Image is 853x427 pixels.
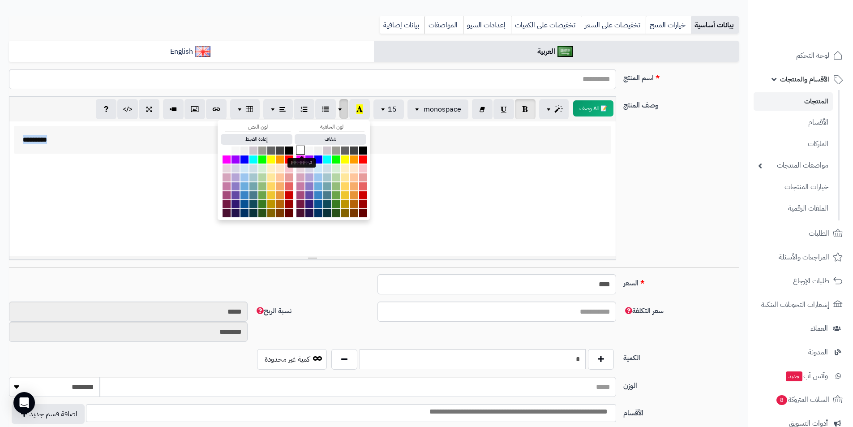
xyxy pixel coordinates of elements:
a: بيانات إضافية [380,16,424,34]
a: English [9,41,374,63]
span: طلبات الإرجاع [793,275,829,287]
button: 📝 AI وصف [573,100,613,116]
button: اضافة قسم جديد [12,404,85,424]
div: لون النص [225,123,291,131]
label: الكمية [620,349,742,363]
span: monospace [424,104,461,115]
img: العربية [557,46,573,57]
a: المراجعات والأسئلة [754,246,848,268]
a: الطلبات [754,223,848,244]
a: مواصفات المنتجات [754,156,833,175]
a: إشعارات التحويلات البنكية [754,294,848,315]
button: 15 [373,99,404,119]
a: لوحة التحكم [754,45,848,66]
a: العملاء [754,318,848,339]
button: إعادة الضبط [221,134,292,145]
a: خيارات المنتج [646,16,691,34]
span: لوحة التحكم [796,49,829,62]
span: العملاء [810,322,828,335]
a: الماركات [754,134,833,154]
button: شفاف [295,134,366,145]
a: المدونة [754,341,848,363]
span: الأقسام والمنتجات [780,73,829,86]
a: إعدادات السيو [463,16,511,34]
img: English [195,46,211,57]
a: وآتس آبجديد [754,365,848,387]
span: الطلبات [809,227,829,240]
span: وآتس آب [785,370,828,382]
div: Open Intercom Messenger [13,392,35,414]
a: العربية [374,41,739,63]
div: لون الخلفية [299,123,364,131]
a: الأقسام [754,113,833,132]
button: monospace [407,99,468,119]
label: اسم المنتج [620,69,742,83]
a: المنتجات [754,92,833,111]
span: جديد [786,371,802,381]
span: سعر التكلفة [623,306,664,316]
label: وصف المنتج [620,96,742,111]
a: الملفات الرقمية [754,199,833,218]
span: المدونة [808,346,828,358]
label: الوزن [620,377,742,391]
a: طلبات الإرجاع [754,270,848,292]
a: بيانات أساسية [691,16,739,34]
a: خيارات المنتجات [754,177,833,197]
span: 8 [776,395,787,405]
a: تخفيضات على السعر [581,16,646,34]
span: المراجعات والأسئلة [779,251,829,263]
a: السلات المتروكة8 [754,389,848,410]
div: #FFFFFF [287,158,315,168]
span: السلات المتروكة [776,393,829,406]
a: تخفيضات على الكميات [511,16,581,34]
span: إشعارات التحويلات البنكية [761,298,829,311]
span: نسبة الربح [255,306,291,316]
label: السعر [620,274,742,289]
label: الأقسام [620,404,742,418]
a: المواصفات [424,16,463,34]
span: 15 [388,104,397,115]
